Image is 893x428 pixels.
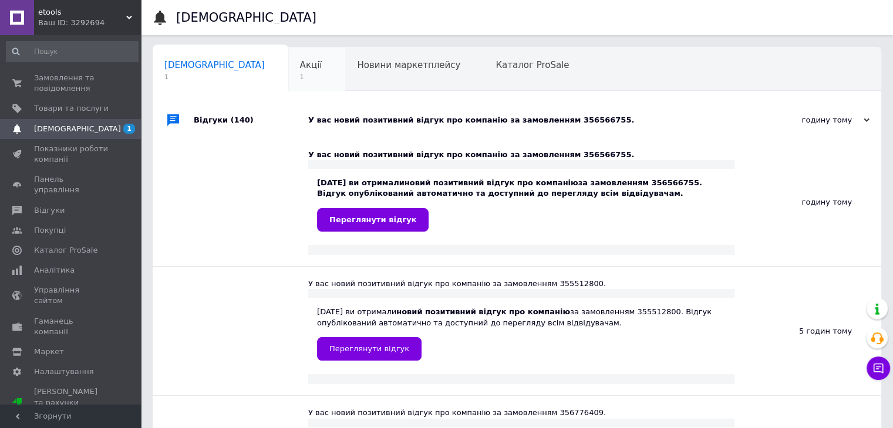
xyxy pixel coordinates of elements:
span: Гаманець компанії [34,316,109,337]
a: Переглянути відгук [317,337,422,361]
span: 1 [164,73,265,81]
span: Переглянути відгук [329,215,416,224]
span: [DEMOGRAPHIC_DATA] [164,60,265,70]
div: [DATE] ви отримали за замовленням 356566755. Відгук опублікований автоматично та доступний до пер... [317,178,726,231]
span: 1 [300,73,322,81]
div: У вас новий позитивний відгук про компанію за замовленням 355512800. [308,278,734,289]
input: Пошук [6,41,139,62]
span: [PERSON_NAME] та рахунки [34,386,109,419]
span: Управління сайтом [34,285,109,306]
span: Показники роботи компанії [34,144,109,165]
h1: [DEMOGRAPHIC_DATA] [176,11,316,25]
div: Ваш ID: 3292694 [38,18,141,28]
span: Замовлення та повідомлення [34,73,109,94]
span: 1 [123,124,135,134]
span: Акції [300,60,322,70]
span: Новини маркетплейсу [357,60,460,70]
span: [DEMOGRAPHIC_DATA] [34,124,121,134]
span: Покупці [34,225,66,236]
div: годину тому [734,138,881,266]
span: Переглянути відгук [329,344,409,353]
div: У вас новий позитивний відгук про компанію за замовленням 356776409. [308,407,734,418]
b: новий позитивний відгук про компанію [396,307,570,316]
div: У вас новий позитивний відгук про компанію за замовленням 356566755. [308,150,734,160]
b: новий позитивний відгук про компанію [405,178,578,187]
span: Відгуки [34,205,65,216]
span: Налаштування [34,366,94,377]
span: Каталог ProSale [34,245,97,256]
div: 5 годин тому [734,267,881,395]
button: Чат з покупцем [867,356,890,380]
span: Панель управління [34,174,109,195]
a: Переглянути відгук [317,208,429,232]
div: Відгуки [194,103,308,138]
span: Маркет [34,347,64,357]
span: etools [38,7,126,18]
span: Товари та послуги [34,103,109,114]
div: [DATE] ви отримали за замовленням 355512800. Відгук опублікований автоматично та доступний до пер... [317,307,726,360]
span: Аналітика [34,265,75,276]
div: годину тому [752,115,870,125]
span: Каталог ProSale [496,60,569,70]
div: У вас новий позитивний відгук про компанію за замовленням 356566755. [308,115,752,125]
span: (140) [231,116,254,124]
